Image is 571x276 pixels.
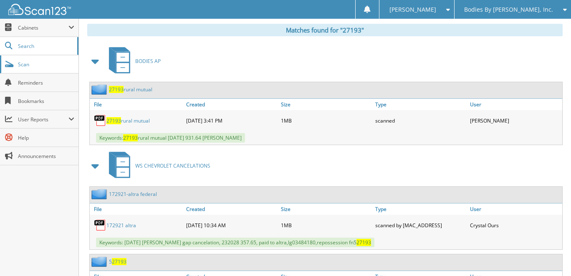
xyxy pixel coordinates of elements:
span: [PERSON_NAME] [389,7,436,12]
a: Created [184,99,278,110]
span: User Reports [18,116,68,123]
a: Created [184,203,278,215]
span: Announcements [18,153,74,160]
span: Scan [18,61,74,68]
a: User [468,99,562,110]
div: scanned by [MAC_ADDRESS] [373,217,467,233]
a: BODIES AP [104,45,161,78]
div: Matches found for "27193" [87,24,563,36]
a: 172921 altra [106,222,136,229]
div: Crystal Ours [468,217,562,233]
div: scanned [373,112,467,129]
span: 27193 [123,134,138,141]
a: 172921-altra federal [109,191,157,198]
span: 27193 [112,258,126,265]
span: 27193 [356,239,371,246]
a: WS CHEVROLET CANCELATIONS [104,149,210,182]
img: folder2.png [91,84,109,95]
img: PDF.png [94,219,106,231]
a: Type [373,203,467,215]
a: 27193rural mutual [106,117,150,124]
span: Reminders [18,79,74,86]
span: Bodies By [PERSON_NAME], Inc. [464,7,553,12]
span: Keywords: rural mutual [DATE] 931.64 [PERSON_NAME] [96,133,245,143]
div: [PERSON_NAME] [468,112,562,129]
a: 527193 [109,258,126,265]
a: Size [279,99,373,110]
a: Type [373,99,467,110]
span: 27193 [106,117,121,124]
a: File [90,203,184,215]
a: 27193rural mutual [109,86,152,93]
span: Keywords: [DATE] [PERSON_NAME] gap cancelation, 232028 357.65, paid to altra,lg03484180,repossess... [96,238,374,247]
img: scan123-logo-white.svg [8,4,71,15]
a: File [90,99,184,110]
div: [DATE] 3:41 PM [184,112,278,129]
span: WS CHEVROLET CANCELATIONS [135,162,210,169]
div: [DATE] 10:34 AM [184,217,278,233]
span: Search [18,43,73,50]
span: 27193 [109,86,124,93]
img: folder2.png [91,189,109,199]
img: PDF.png [94,114,106,127]
div: 1MB [279,217,373,233]
a: User [468,203,562,215]
span: Bookmarks [18,98,74,105]
img: folder2.png [91,256,109,267]
div: 1MB [279,112,373,129]
span: BODIES AP [135,58,161,65]
span: Cabinets [18,24,68,31]
span: Help [18,134,74,141]
a: Size [279,203,373,215]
